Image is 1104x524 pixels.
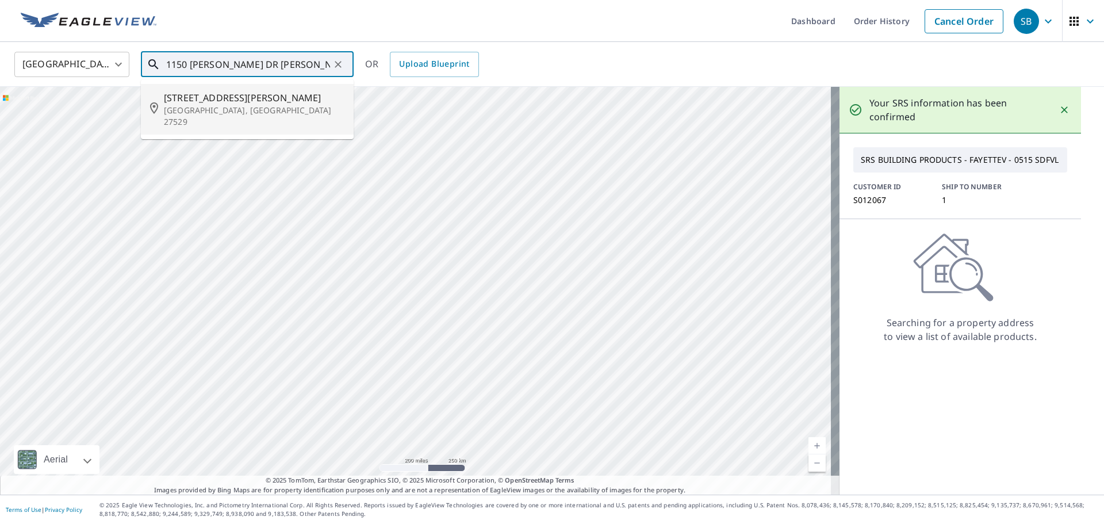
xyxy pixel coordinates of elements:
a: Privacy Policy [45,506,82,514]
div: OR [365,52,479,77]
p: SRS BUILDING PRODUCTS - FAYETTEV - 0515 SDFVL [856,150,1064,170]
div: SB [1014,9,1039,34]
p: [GEOGRAPHIC_DATA], [GEOGRAPHIC_DATA] 27529 [164,105,344,128]
input: Search by address or latitude-longitude [166,48,330,81]
p: 1 [942,196,1017,205]
button: Clear [330,56,346,72]
a: OpenStreetMap [505,476,553,484]
div: Aerial [40,445,71,474]
p: © 2025 Eagle View Technologies, Inc. and Pictometry International Corp. All Rights Reserved. Repo... [99,501,1098,518]
a: Terms [555,476,574,484]
div: Aerial [14,445,99,474]
div: [GEOGRAPHIC_DATA] [14,48,129,81]
a: Cancel Order [925,9,1003,33]
p: Searching for a property address to view a list of available products. [883,316,1037,343]
p: SHIP TO NUMBER [942,182,1017,192]
a: Current Level 5, Zoom In [808,437,826,454]
p: Your SRS information has been confirmed [869,96,1048,124]
a: Current Level 5, Zoom Out [808,454,826,472]
p: CUSTOMER ID [853,182,928,192]
a: Upload Blueprint [390,52,478,77]
a: Terms of Use [6,506,41,514]
p: S012067 [853,196,928,205]
img: EV Logo [21,13,156,30]
button: Close [1057,102,1072,117]
span: © 2025 TomTom, Earthstar Geographics SIO, © 2025 Microsoft Corporation, © [266,476,574,485]
span: [STREET_ADDRESS][PERSON_NAME] [164,91,344,105]
span: Upload Blueprint [399,57,469,71]
p: | [6,506,82,513]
